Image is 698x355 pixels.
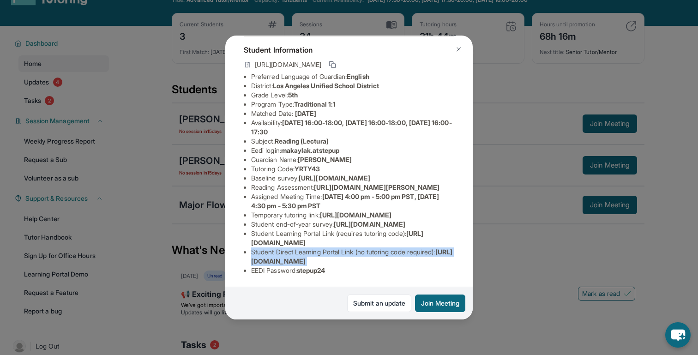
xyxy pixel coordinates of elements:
span: [DATE] 16:00-18:00, [DATE] 16:00-18:00, [DATE] 16:00-17:30 [251,119,452,136]
h4: Student Information [244,44,454,55]
span: [URL][DOMAIN_NAME] [320,211,391,219]
li: Subject : [251,137,454,146]
span: [URL][DOMAIN_NAME] [334,220,405,228]
li: Student Learning Portal Link (requires tutoring code) : [251,229,454,247]
span: 5th [288,91,298,99]
li: Tutoring Code : [251,164,454,174]
li: Assigned Meeting Time : [251,192,454,211]
li: Matched Date: [251,109,454,118]
li: Reading Assessment : [251,183,454,192]
span: makaylak.atstepup [281,146,339,154]
img: Close Icon [455,46,463,53]
span: [DATE] 4:00 pm - 5:00 pm PST, [DATE] 4:30 pm - 5:30 pm PST [251,193,439,210]
li: Student end-of-year survey : [251,220,454,229]
li: Grade Level: [251,90,454,100]
li: Preferred Language of Guardian: [251,72,454,81]
span: [DATE] [295,109,316,117]
li: District: [251,81,454,90]
li: EEDI Password : [251,266,454,275]
span: [PERSON_NAME] [298,156,352,163]
button: chat-button [665,322,691,348]
li: Temporary tutoring link : [251,211,454,220]
span: stepup24 [297,266,325,274]
a: Submit an update [347,295,411,312]
span: [URL][DOMAIN_NAME][PERSON_NAME] [314,183,439,191]
li: Program Type: [251,100,454,109]
span: Los Angeles Unified School District [273,82,379,90]
button: Copy link [327,59,338,70]
li: Student Direct Learning Portal Link (no tutoring code required) : [251,247,454,266]
li: Baseline survey : [251,174,454,183]
span: [URL][DOMAIN_NAME] [299,174,370,182]
li: Availability: [251,118,454,137]
span: Reading (Lectura) [275,137,329,145]
span: English [347,72,369,80]
span: [URL][DOMAIN_NAME] [255,60,321,69]
li: Eedi login : [251,146,454,155]
span: Traditional 1:1 [294,100,336,108]
button: Join Meeting [415,295,465,312]
li: Guardian Name : [251,155,454,164]
span: YRTY43 [295,165,320,173]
